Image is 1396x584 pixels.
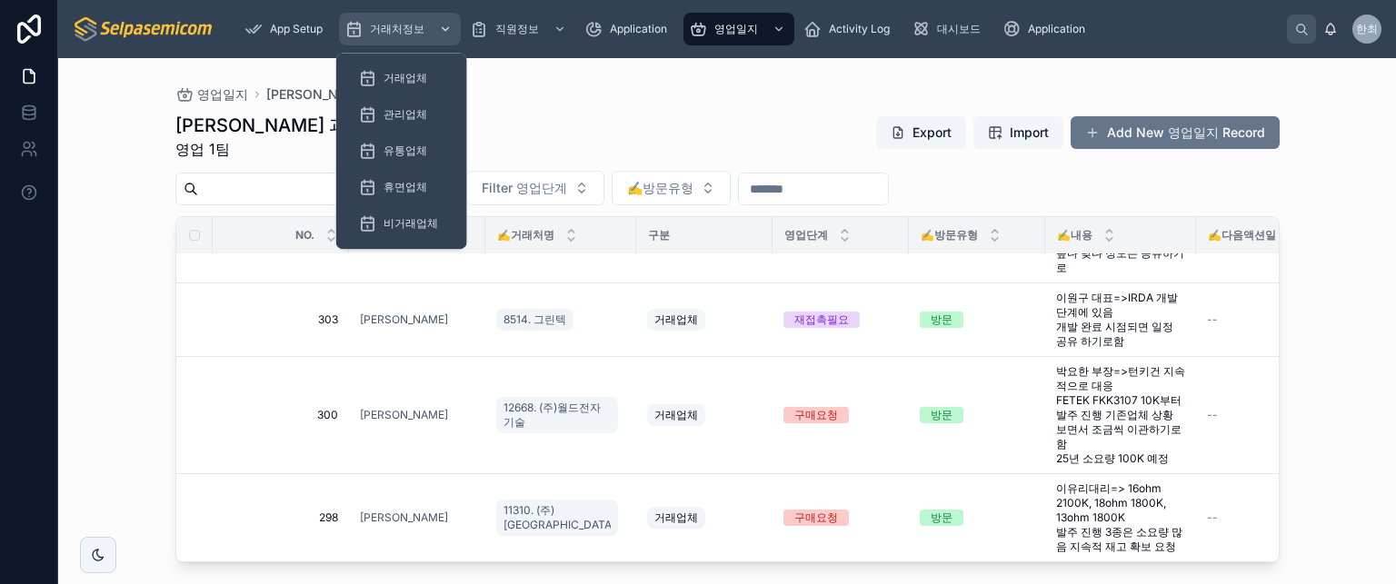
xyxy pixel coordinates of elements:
a: Application [997,13,1098,45]
a: 비거래업체 [347,207,456,240]
span: 대시보드 [937,22,981,36]
div: 방문 [931,312,952,328]
a: 방문 [920,407,1034,423]
a: [PERSON_NAME] [360,510,448,525]
a: 거래업체 [347,62,456,94]
a: 303 [234,312,338,327]
span: 비거래업체 [384,216,438,231]
span: -- [1207,312,1218,327]
a: [PERSON_NAME] [360,312,474,327]
a: 영업일지 [683,13,794,45]
span: App Setup [270,22,323,36]
a: [PERSON_NAME] [360,312,448,327]
a: App Setup [239,13,335,45]
span: 한최 [1356,22,1378,36]
span: 구분 [648,228,670,243]
a: [PERSON_NAME] [360,408,474,422]
span: 영업일지 [197,85,248,104]
button: Export [876,116,966,149]
span: 8514. 그린텍 [504,312,566,327]
a: 거래업체 [647,503,762,532]
button: Select Button [466,171,604,205]
div: 방문 [931,510,952,526]
span: -- [1207,510,1218,525]
span: ✍️방문유형 [921,228,978,243]
a: [PERSON_NAME] [266,85,371,104]
a: 관리업체 [347,98,456,131]
a: 8514. 그린텍 [496,309,573,331]
span: Activity Log [829,22,890,36]
span: 영업단계 [784,228,828,243]
span: 12668. (주)월드전자기술 [504,401,611,430]
a: 8514. 그린텍 [496,305,625,334]
a: 11310. (주)[GEOGRAPHIC_DATA] [496,500,618,536]
a: 거래업체 [647,401,762,430]
a: 이유리대리=> 16ohm 2100K, 18ohm 1800K, 13ohm 1800K 발주 진행 3종은 소요량 많음 지속적 재고 확보 요청 [1056,481,1185,554]
span: ✍️내용 [1057,228,1092,243]
span: ✍️방문유형 [627,179,693,197]
span: NO. [295,228,314,243]
a: 12668. (주)월드전자기술 [496,397,618,433]
span: Application [1028,22,1085,36]
a: 11310. (주)[GEOGRAPHIC_DATA] [496,496,625,539]
span: 거래처정보 [370,22,424,36]
a: 구매요청 [783,510,898,526]
a: 구매요청 [783,407,898,423]
div: 구매요청 [794,510,838,526]
a: 영업일지 [175,85,248,104]
img: App logo [73,15,215,44]
span: 거래업체 [654,312,698,327]
a: Activity Log [798,13,902,45]
span: 영업 1팀 [175,138,365,160]
span: 거래업체 [654,510,698,525]
div: 재접촉필요 [794,312,849,328]
span: 직원정보 [495,22,539,36]
a: 직원정보 [464,13,575,45]
div: scrollable content [230,9,1287,49]
h1: [PERSON_NAME] 과장 [175,113,365,138]
a: 300 [234,408,338,422]
span: 11310. (주)[GEOGRAPHIC_DATA] [504,503,611,532]
a: 이원구 대표=>IRDA 개발 단계에 있음 개발 완료 시점되면 일정 공유 하기로함 [1056,291,1185,349]
span: 관리업체 [384,107,427,122]
span: 휴면업체 [384,180,427,194]
a: 재접촉필요 [783,312,898,328]
a: 거래업체 [647,305,762,334]
a: Application [579,13,680,45]
a: 휴면업체 [347,171,456,203]
span: ✍️거래처명 [497,228,554,243]
a: 유통업체 [347,134,456,167]
a: [PERSON_NAME] [360,510,474,525]
button: Select Button [612,171,731,205]
a: 방문 [920,312,1034,328]
span: 영업일지 [714,22,758,36]
span: ✍️다음액션일 [1208,228,1276,243]
span: 거래업체 [384,71,427,85]
span: 유통업체 [384,144,427,158]
a: 12668. (주)월드전자기술 [496,393,625,437]
span: Import [1010,124,1049,142]
button: Add New 영업일지 Record [1071,116,1280,149]
button: Import [973,116,1063,149]
a: 대시보드 [906,13,993,45]
a: 방문 [920,510,1034,526]
a: 박요한 부장=>턴키건 지속적으로 대응 FETEK FKK3107 10K부터 발주 진행 기존업체 상황 보면서 조금씩 이관하기로함 25년 소요량 100K 예정 [1056,364,1185,466]
div: 구매요청 [794,407,838,423]
span: Filter 영업단계 [482,179,567,197]
a: 거래처정보 [339,13,461,45]
a: [PERSON_NAME] [360,408,448,422]
a: 298 [234,510,338,525]
span: -- [1207,408,1218,422]
div: 방문 [931,407,952,423]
